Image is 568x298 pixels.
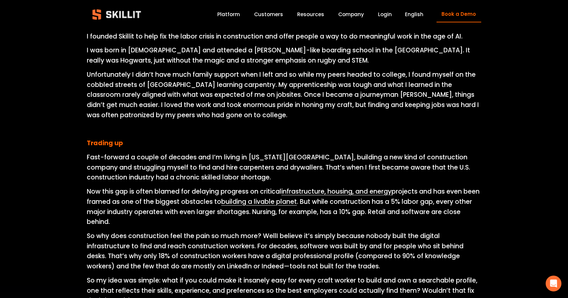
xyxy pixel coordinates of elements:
a: Company [338,10,364,19]
a: Book a Demo [437,6,481,22]
a: building a livable planet [221,197,297,206]
span: . But while construction has a 5% labor gap, every other major industry operates with even larger... [87,197,474,216]
span: English [405,11,423,18]
a: infrastructure, housing, and energy [281,187,391,196]
div: Open Intercom Messenger [546,276,561,291]
strong: Trading up [87,139,123,148]
p: I was born in [DEMOGRAPHIC_DATA] and attended a [PERSON_NAME]-like boarding school in the [GEOGRA... [87,45,481,66]
a: Login [378,10,392,19]
a: folder dropdown [297,10,324,19]
span: Now this gap is often blamed for delaying progress on critical [87,187,281,196]
a: Platform [217,10,240,19]
p: Unfortunately I didn’t have much family support when I left and so while my peers headed to colle... [87,70,481,121]
span: projects and has even been framed as one of the biggest obstacles to [87,187,481,206]
a: Customers [254,10,283,19]
p: p. Retail and software are close behind. [87,187,481,227]
p: Fast-forward a couple of decades and I’m living in [US_STATE][GEOGRAPHIC_DATA], building a new ki... [87,152,481,183]
p: Hi, I’m [PERSON_NAME] [PERSON_NAME]. [87,17,481,28]
p: I founded Skillit to help fix the labor crisis in construction and offer people a way to do meani... [87,32,481,42]
img: Skillit [87,5,147,24]
span: Resources [297,11,324,18]
p: So why does construction feel the pain so much more? Well [87,231,481,272]
div: language picker [405,10,423,19]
